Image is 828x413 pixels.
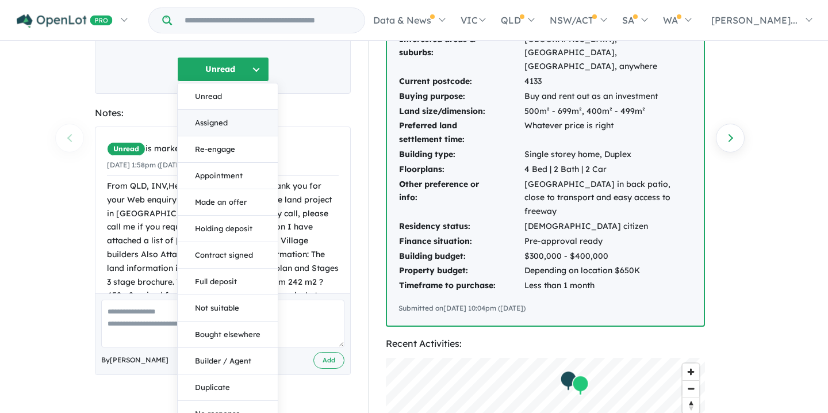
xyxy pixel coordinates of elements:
[524,89,692,104] td: Buy and rent out as an investment
[398,303,692,314] div: Submitted on [DATE] 10:04pm ([DATE])
[524,278,692,293] td: Less than 1 month
[398,104,524,119] td: Land size/dimension:
[178,110,278,136] button: Assigned
[177,57,269,82] button: Unread
[398,89,524,104] td: Buying purpose:
[398,249,524,264] td: Building budget:
[178,295,278,322] button: Not suitable
[313,352,344,369] button: Add
[174,8,362,33] input: Try estate name, suburb, builder or developer
[178,374,278,401] button: Duplicate
[178,189,278,216] button: Made an offer
[683,364,699,380] button: Zoom in
[524,177,692,219] td: [GEOGRAPHIC_DATA] in back patio, close to transport and easy access to freeway
[398,234,524,249] td: Finance situation:
[178,216,278,242] button: Holding deposit
[524,234,692,249] td: Pre-approval ready
[524,162,692,177] td: 4 Bed | 2 Bath | 2 Car
[398,118,524,147] td: Preferred land settlement time:
[178,242,278,269] button: Contract signed
[398,162,524,177] td: Floorplans:
[178,83,278,110] button: Unread
[572,375,589,396] div: Map marker
[17,14,113,28] img: Openlot PRO Logo White
[398,219,524,234] td: Residency status:
[178,269,278,295] button: Full deposit
[524,249,692,264] td: $300,000 - $400,000
[398,263,524,278] td: Property budget:
[524,104,692,119] td: 500m² - 699m², 400m² - 499m²
[683,380,699,397] button: Zoom out
[178,322,278,348] button: Bought elsewhere
[398,147,524,162] td: Building type:
[95,105,351,121] div: Notes:
[386,336,705,351] div: Recent Activities:
[398,32,524,74] td: Interested areas & suburbs:
[178,163,278,189] button: Appointment
[711,14,798,26] span: [PERSON_NAME]...
[524,118,692,147] td: Whatever price is right
[107,142,339,156] div: is marked.
[524,74,692,89] td: 4133
[101,354,168,366] span: By [PERSON_NAME]
[107,142,145,156] span: Unread
[524,263,692,278] td: Depending on location $650K
[178,136,278,163] button: Re-engage
[398,278,524,293] td: Timeframe to purchase:
[398,177,524,219] td: Other preference or info:
[524,219,692,234] td: [DEMOGRAPHIC_DATA] citizen
[524,32,692,74] td: [GEOGRAPHIC_DATA], [GEOGRAPHIC_DATA], [GEOGRAPHIC_DATA], anywhere
[178,348,278,374] button: Builder / Agent
[560,370,577,392] div: Map marker
[107,160,185,169] small: [DATE] 1:58pm ([DATE])
[398,74,524,89] td: Current postcode:
[683,381,699,397] span: Zoom out
[524,147,692,162] td: Single storey home, Duplex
